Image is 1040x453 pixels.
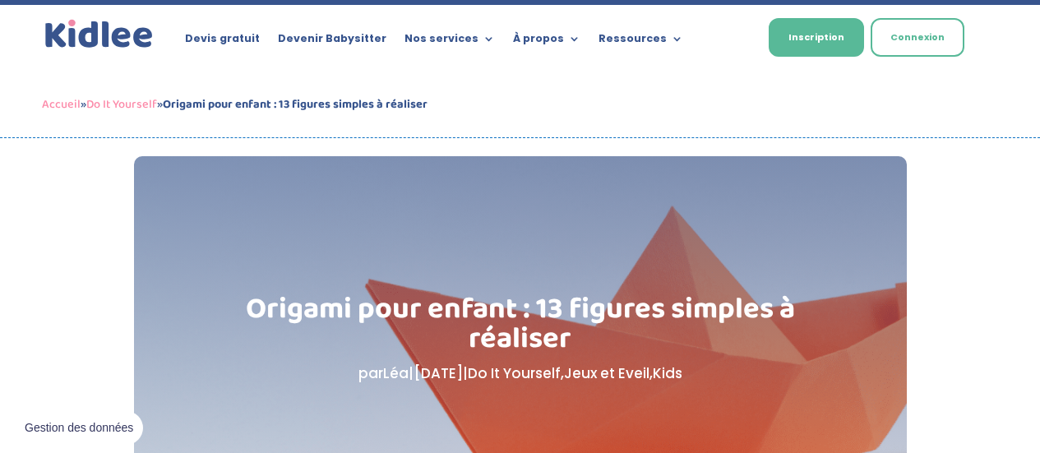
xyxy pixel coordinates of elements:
a: Inscription [769,18,864,57]
a: Do It Yourself [86,95,157,114]
button: Gestion des données [15,411,143,446]
a: Jeux et Eveil [564,363,649,383]
a: Kids [653,363,682,383]
a: Kidlee Logo [42,16,157,52]
strong: Origami pour enfant : 13 figures simples à réaliser [163,95,428,114]
a: Ressources [599,33,683,51]
h1: Origami pour enfant : 13 figures simples à réaliser [216,294,824,362]
span: [DATE] [414,363,463,383]
a: Léa [383,363,409,383]
a: Devis gratuit [185,33,260,51]
a: Do It Yourself [468,363,561,383]
a: Nos services [404,33,495,51]
img: Français [721,34,736,44]
img: logo_kidlee_bleu [42,16,157,52]
span: » » [42,95,428,114]
p: par | | , , [216,362,824,386]
a: Connexion [871,18,964,57]
a: Devenir Babysitter [278,33,386,51]
span: Gestion des données [25,421,133,436]
a: Accueil [42,95,81,114]
a: À propos [513,33,580,51]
